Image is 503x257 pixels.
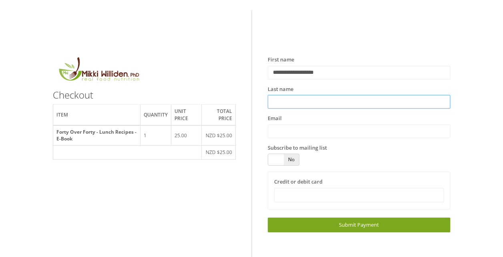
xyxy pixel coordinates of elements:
[268,85,293,93] label: Last name
[268,115,282,123] label: Email
[202,105,235,125] th: Total price
[53,56,144,86] img: MikkiLogoMain.png
[140,105,171,125] th: Quantity
[171,125,202,146] td: 25.00
[53,105,140,125] th: Item
[53,90,235,100] h3: Checkout
[171,105,202,125] th: Unit price
[284,154,299,165] span: No
[202,125,235,146] td: NZD $25.00
[268,144,327,152] label: Subscribe to mailing list
[202,146,235,159] td: NZD $25.00
[279,192,439,199] iframe: Secure card payment input frame
[274,178,323,186] label: Credit or debit card
[140,125,171,146] td: 1
[268,217,450,232] a: Submit Payment
[53,125,140,146] th: Forty Over Forty - Lunch Recipes - E-Book
[268,56,294,64] label: First name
